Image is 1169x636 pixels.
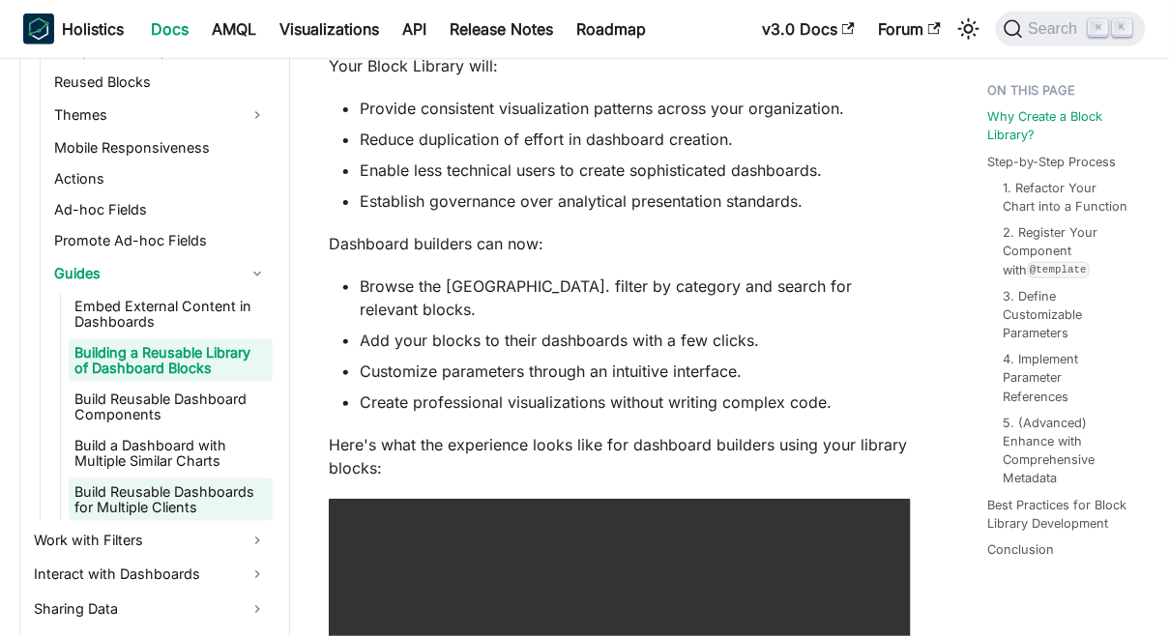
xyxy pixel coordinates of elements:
button: Switch between dark and light mode (currently light mode) [953,14,984,44]
img: Holistics [23,14,54,44]
a: Build Reusable Dashboards for Multiple Clients [69,478,273,521]
a: Visualizations [268,14,391,44]
li: Reduce duplication of effort in dashboard creation. [360,128,911,151]
a: Conclusion [988,540,1055,559]
a: Building a Reusable Library of Dashboard Blocks [69,339,273,382]
a: Work with Filters [28,525,273,556]
a: 4. Implement Parameter References [1004,350,1130,406]
a: Release Notes [438,14,565,44]
li: Browse the [GEOGRAPHIC_DATA]. filter by category and search for relevant blocks. [360,275,911,321]
a: 1. Refactor Your Chart into a Function [1004,179,1130,216]
a: Why Create a Block Library? [988,107,1138,144]
a: v3.0 Docs [750,14,866,44]
a: Themes [48,100,273,130]
li: Add your blocks to their dashboards with a few clicks. [360,329,911,352]
li: Establish governance over analytical presentation standards. [360,189,911,213]
li: Enable less technical users to create sophisticated dashboards. [360,159,911,182]
span: Search [1023,20,1090,38]
a: Reused Blocks [48,69,273,96]
a: Step-by-Step Process [988,153,1117,171]
a: Mobile Responsiveness [48,134,273,161]
a: Sharing Data [28,594,273,625]
a: 5. (Advanced) Enhance with Comprehensive Metadata [1004,414,1130,488]
b: Holistics [62,17,124,41]
li: Provide consistent visualization patterns across your organization. [360,97,911,120]
li: Create professional visualizations without writing complex code. [360,390,911,414]
a: Build Reusable Dashboard Components [69,386,273,428]
a: Actions [48,165,273,192]
li: Customize parameters through an intuitive interface. [360,360,911,383]
code: @template [1028,262,1090,278]
p: Your Block Library will: [329,54,911,77]
a: 3. Define Customizable Parameters [1004,287,1130,343]
a: Best Practices for Block Library Development [988,496,1138,533]
a: Ad-hoc Fields [48,196,273,223]
a: 2. Register Your Component with@template [1004,223,1130,279]
kbd: K [1113,19,1132,37]
a: Promote Ad-hoc Fields [48,227,273,254]
a: AMQL [200,14,268,44]
a: Guides [48,258,273,289]
p: Here's what the experience looks like for dashboard builders using your library blocks: [329,433,911,479]
a: Interact with Dashboards [28,560,273,591]
a: Build a Dashboard with Multiple Similar Charts [69,432,273,475]
a: Forum [866,14,952,44]
a: Embed External Content in Dashboards [69,293,273,335]
p: Dashboard builders can now: [329,232,911,255]
a: HolisticsHolistics [23,14,124,44]
kbd: ⌘ [1089,19,1108,37]
a: API [391,14,438,44]
a: Docs [139,14,200,44]
button: Search (Command+K) [996,12,1146,46]
a: Roadmap [565,14,658,44]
